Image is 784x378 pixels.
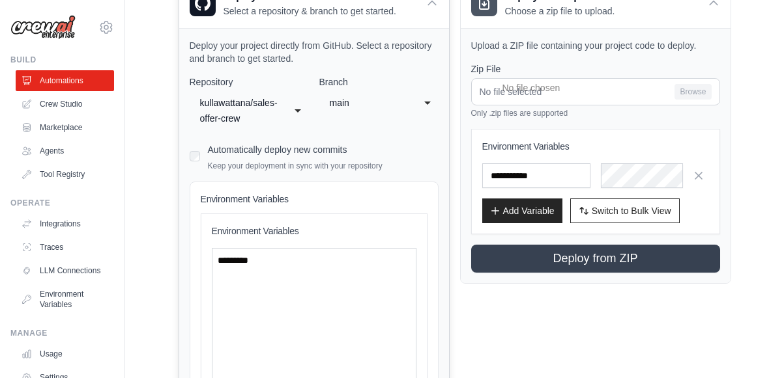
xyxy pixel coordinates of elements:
a: Environment Variables [16,284,114,315]
a: LLM Connections [16,260,114,281]
div: Build [10,55,114,65]
button: Switch to Bulk View [570,198,680,223]
div: kullawattana/sales-offer-crew [200,95,272,126]
a: Automations [16,70,114,91]
input: No file selected Browse [471,78,720,105]
div: Operate [10,198,114,208]
p: Keep your deployment in sync with your repository [208,161,383,171]
div: Manage [10,328,114,338]
p: Deploy your project directly from GitHub. Select a repository and branch to get started. [190,39,439,65]
a: Usage [16,344,114,364]
h3: Environment Variables [482,140,709,153]
a: Marketplace [16,117,114,138]
label: Branch [319,75,439,88]
div: main [330,95,402,111]
span: Switch to Bulk View [592,204,671,217]
button: Add Variable [482,198,562,223]
a: Integrations [16,213,114,234]
p: Choose a zip file to upload. [505,5,615,18]
label: Repository [190,75,309,88]
img: Logo [10,15,76,40]
label: Zip File [471,62,720,75]
a: Agents [16,141,114,161]
a: Tool Registry [16,164,114,185]
h4: Environment Variables [201,193,428,206]
p: Select a repository & branch to get started. [224,5,396,18]
label: Automatically deploy new commits [208,144,347,155]
a: Traces [16,237,114,258]
p: Upload a ZIP file containing your project code to deploy. [471,39,720,52]
a: Crew Studio [16,94,114,115]
button: Deploy from ZIP [471,245,720,273]
p: Only .zip files are supported [471,108,720,118]
h3: Environment Variables [212,224,416,237]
